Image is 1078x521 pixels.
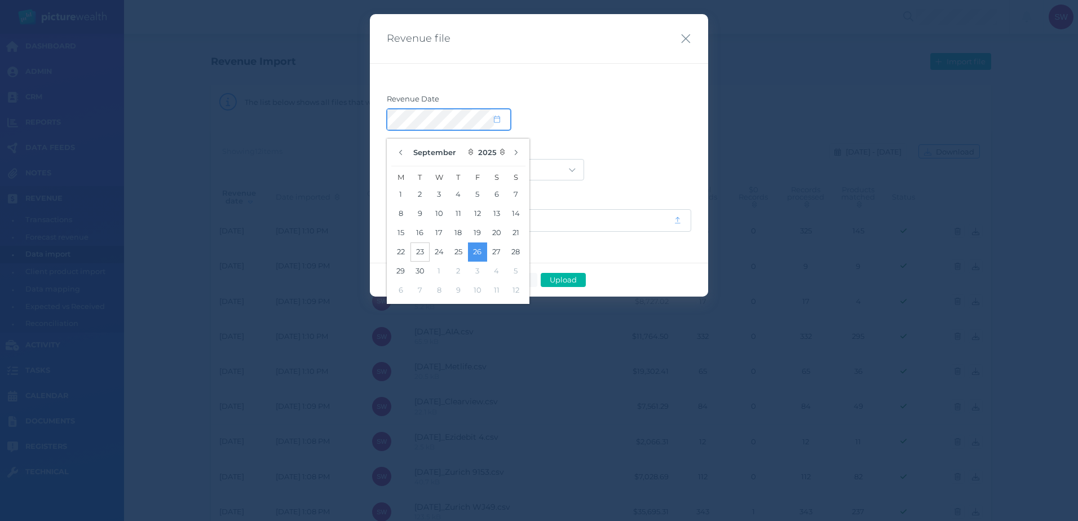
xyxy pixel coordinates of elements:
button: 1 [430,262,449,281]
button: 12 [468,204,487,223]
button: 5 [506,262,525,281]
button: 9 [449,281,468,300]
button: 4 [449,185,468,204]
button: Close [681,31,691,46]
button: 25 [449,242,468,262]
button: 2 [449,262,468,281]
button: 7 [410,281,430,300]
label: Revenue Date [387,94,691,109]
button: 11 [449,204,468,223]
button: 14 [506,204,525,223]
span: W [430,170,449,185]
button: 4 [487,262,506,281]
label: Provider [387,144,691,159]
button: 17 [430,223,449,242]
button: 10 [468,281,487,300]
button: 6 [487,185,506,204]
button: 26 [468,242,487,262]
span: Upload [545,275,581,284]
button: 28 [506,242,525,262]
span: M [391,170,410,185]
label: Revenue file [387,195,691,209]
button: 16 [410,223,430,242]
button: 8 [430,281,449,300]
button: 2 [410,185,430,204]
button: 13 [487,204,506,223]
span: S [487,170,506,185]
span: T [410,170,430,185]
button: 11 [487,281,506,300]
button: 3 [468,262,487,281]
span: F [468,170,487,185]
button: 9 [410,204,430,223]
button: 23 [410,242,430,262]
button: 5 [468,185,487,204]
button: 7 [506,185,525,204]
button: 6 [391,281,410,300]
button: 1 [391,185,410,204]
button: 20 [487,223,506,242]
button: 12 [506,281,525,300]
button: 30 [410,262,430,281]
button: Upload [541,273,586,287]
button: 18 [449,223,468,242]
button: 3 [430,185,449,204]
span: No file selected [397,217,664,226]
button: 8 [391,204,410,223]
button: 29 [391,262,410,281]
button: 27 [487,242,506,262]
button: 19 [468,223,487,242]
button: 15 [391,223,410,242]
span: S [506,170,525,185]
span: Revenue file [387,32,450,45]
span: T [449,170,468,185]
button: 24 [430,242,449,262]
button: 22 [391,242,410,262]
button: 21 [506,223,525,242]
button: 10 [430,204,449,223]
